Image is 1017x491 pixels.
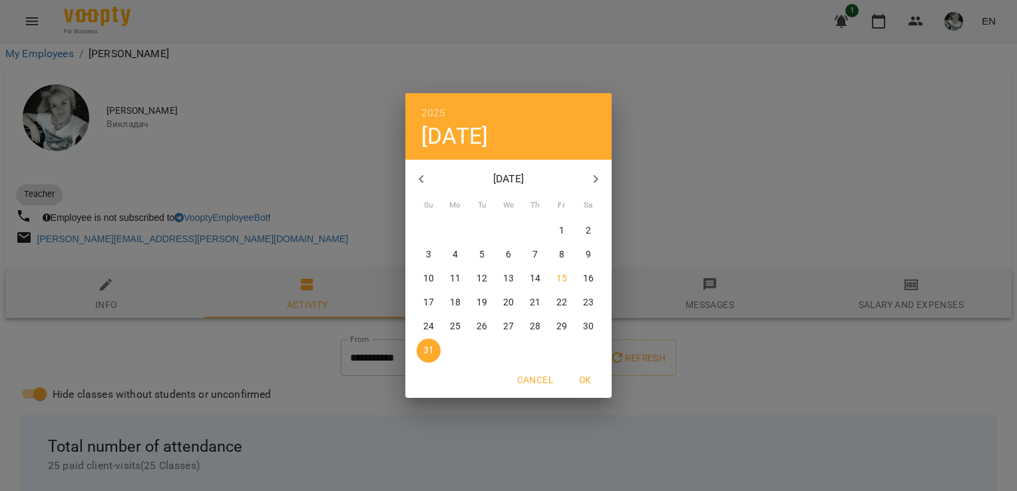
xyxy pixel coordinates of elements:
[450,320,461,333] p: 25
[423,344,434,357] p: 31
[470,315,494,339] button: 26
[550,291,574,315] button: 22
[503,272,514,285] p: 13
[470,267,494,291] button: 12
[523,291,547,315] button: 21
[443,243,467,267] button: 4
[450,296,461,309] p: 18
[479,248,485,261] p: 5
[556,296,567,309] p: 22
[417,267,441,291] button: 10
[550,199,574,212] span: Fr
[477,272,487,285] p: 12
[477,320,487,333] p: 26
[450,272,461,285] p: 11
[417,291,441,315] button: 17
[417,315,441,339] button: 24
[497,315,520,339] button: 27
[576,291,600,315] button: 23
[559,248,564,261] p: 8
[586,248,591,261] p: 9
[443,199,467,212] span: Mo
[583,296,594,309] p: 23
[497,199,520,212] span: We
[423,296,434,309] p: 17
[550,243,574,267] button: 8
[421,104,446,122] button: 2025
[437,171,580,187] p: [DATE]
[423,272,434,285] p: 10
[556,272,567,285] p: 15
[532,248,538,261] p: 7
[423,320,434,333] p: 24
[497,291,520,315] button: 20
[477,296,487,309] p: 19
[586,224,591,238] p: 2
[550,315,574,339] button: 29
[559,224,564,238] p: 1
[576,267,600,291] button: 16
[512,368,558,392] button: Cancel
[564,368,606,392] button: OK
[470,243,494,267] button: 5
[443,291,467,315] button: 18
[503,320,514,333] p: 27
[556,320,567,333] p: 29
[583,320,594,333] p: 30
[530,272,540,285] p: 14
[576,315,600,339] button: 30
[550,219,574,243] button: 1
[576,243,600,267] button: 9
[417,199,441,212] span: Su
[417,339,441,363] button: 31
[417,243,441,267] button: 3
[517,372,553,388] span: Cancel
[523,267,547,291] button: 14
[530,320,540,333] p: 28
[569,372,601,388] span: OK
[523,315,547,339] button: 28
[583,272,594,285] p: 16
[576,219,600,243] button: 2
[523,199,547,212] span: Th
[443,315,467,339] button: 25
[530,296,540,309] p: 21
[453,248,458,261] p: 4
[426,248,431,261] p: 3
[443,267,467,291] button: 11
[421,122,488,150] button: [DATE]
[576,199,600,212] span: Sa
[497,267,520,291] button: 13
[470,291,494,315] button: 19
[503,296,514,309] p: 20
[497,243,520,267] button: 6
[506,248,511,261] p: 6
[470,199,494,212] span: Tu
[523,243,547,267] button: 7
[550,267,574,291] button: 15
